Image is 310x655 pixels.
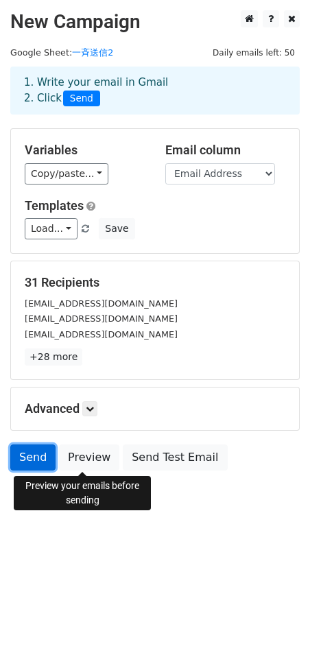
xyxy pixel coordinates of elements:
h5: Email column [165,143,285,158]
div: 1. Write your email in Gmail 2. Click [14,75,296,106]
h5: Variables [25,143,145,158]
h5: 31 Recipients [25,275,285,290]
small: [EMAIL_ADDRESS][DOMAIN_NAME] [25,313,178,324]
div: チャットウィジェット [241,589,310,655]
small: Google Sheet: [10,47,113,58]
a: Send Test Email [123,444,227,471]
span: Daily emails left: 50 [208,45,300,60]
a: Copy/paste... [25,163,108,184]
div: Preview your emails before sending [14,476,151,510]
a: 一斉送信2 [72,47,113,58]
a: Send [10,444,56,471]
button: Save [99,218,134,239]
span: Send [63,91,100,107]
small: [EMAIL_ADDRESS][DOMAIN_NAME] [25,298,178,309]
a: Load... [25,218,77,239]
iframe: Chat Widget [241,589,310,655]
h5: Advanced [25,401,285,416]
a: Daily emails left: 50 [208,47,300,58]
a: Templates [25,198,84,213]
h2: New Campaign [10,10,300,34]
small: [EMAIL_ADDRESS][DOMAIN_NAME] [25,329,178,340]
a: Preview [59,444,119,471]
a: +28 more [25,348,82,366]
